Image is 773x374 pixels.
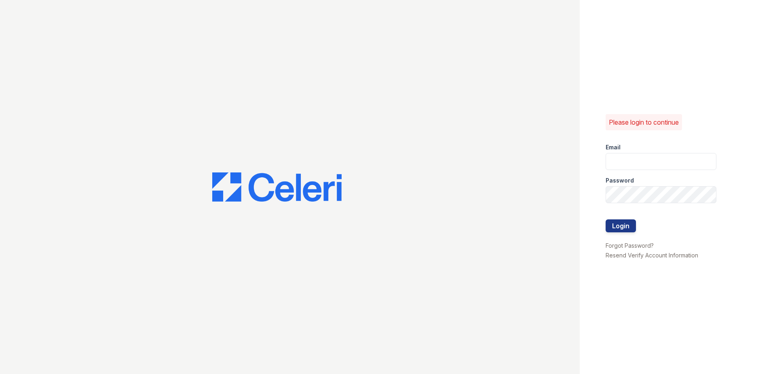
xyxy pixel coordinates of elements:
label: Email [606,143,621,151]
a: Forgot Password? [606,242,654,249]
button: Login [606,219,636,232]
label: Password [606,176,634,185]
a: Resend Verify Account Information [606,252,698,259]
p: Please login to continue [609,117,679,127]
img: CE_Logo_Blue-a8612792a0a2168367f1c8372b55b34899dd931a85d93a1a3d3e32e68fde9ad4.png [212,172,342,202]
